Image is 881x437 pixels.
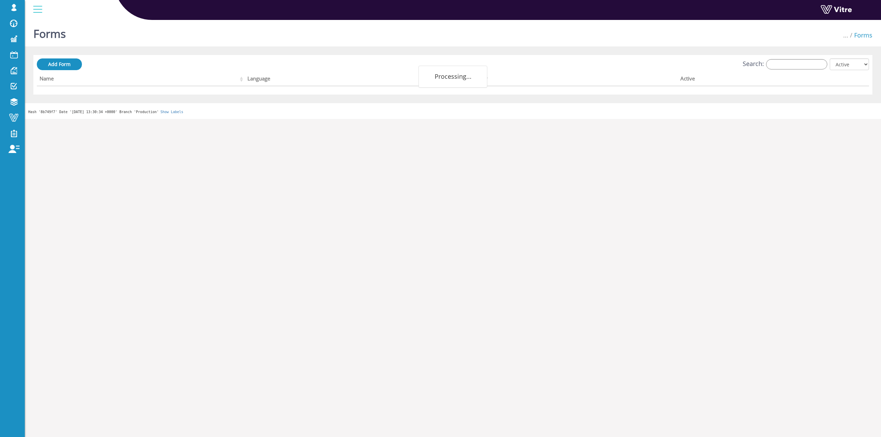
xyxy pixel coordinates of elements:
[418,66,487,88] div: Processing...
[843,31,848,39] span: ...
[28,110,159,114] span: Hash '8b749f7' Date '[DATE] 13:30:34 +0000' Branch 'Production'
[245,73,462,86] th: Language
[462,73,677,86] th: Company
[37,58,82,70] a: Add Form
[48,61,71,67] span: Add Form
[848,31,872,40] li: Forms
[678,73,827,86] th: Active
[160,110,183,114] a: Show Labels
[766,59,827,69] input: Search:
[33,17,66,46] h1: Forms
[743,59,827,69] label: Search:
[37,73,245,86] th: Name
